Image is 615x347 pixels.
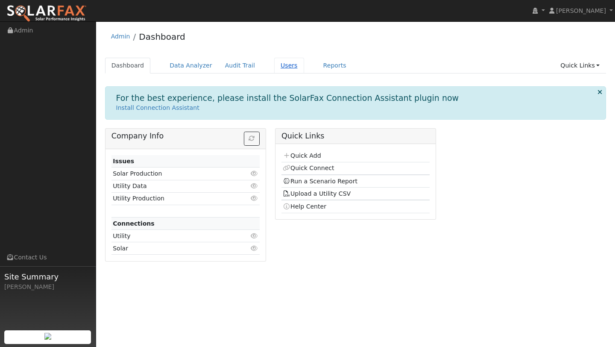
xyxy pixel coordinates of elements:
[4,271,91,282] span: Site Summary
[111,132,260,141] h5: Company Info
[105,58,151,74] a: Dashboard
[111,192,236,205] td: Utility Production
[251,195,258,201] i: Click to view
[4,282,91,291] div: [PERSON_NAME]
[44,333,51,340] img: retrieve
[251,233,258,239] i: Click to view
[111,180,236,192] td: Utility Data
[251,245,258,251] i: Click to view
[116,93,459,103] h1: For the best experience, please install the SolarFax Connection Assistant plugin now
[251,171,258,176] i: Click to view
[116,104,199,111] a: Install Connection Assistant
[113,220,155,227] strong: Connections
[283,203,326,210] a: Help Center
[111,168,236,180] td: Solar Production
[251,183,258,189] i: Click to view
[163,58,219,74] a: Data Analyzer
[111,33,130,40] a: Admin
[283,190,351,197] a: Upload a Utility CSV
[554,58,606,74] a: Quick Links
[283,178,357,185] a: Run a Scenario Report
[283,152,321,159] a: Quick Add
[317,58,353,74] a: Reports
[283,165,334,171] a: Quick Connect
[281,132,430,141] h5: Quick Links
[113,158,134,165] strong: Issues
[6,5,87,23] img: SolarFax
[111,242,236,255] td: Solar
[556,7,606,14] span: [PERSON_NAME]
[219,58,261,74] a: Audit Trail
[111,230,236,242] td: Utility
[274,58,304,74] a: Users
[139,32,185,42] a: Dashboard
